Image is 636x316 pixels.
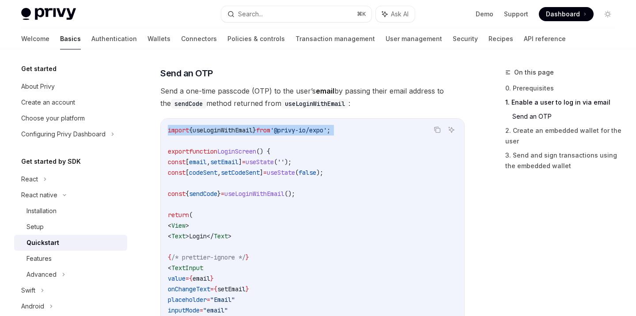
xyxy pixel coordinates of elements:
code: sendCode [171,99,206,109]
span: Ask AI [391,10,409,19]
span: useLoginWithEmail [193,126,253,134]
span: = [185,275,189,282]
a: Choose your platform [14,110,127,126]
div: Setup [26,222,44,232]
span: = [207,296,210,304]
div: Features [26,253,52,264]
span: < [168,232,171,240]
span: = [221,190,224,198]
span: ; [327,126,330,134]
span: > [228,232,231,240]
span: View [171,222,185,229]
div: Android [21,301,44,312]
div: Search... [238,9,263,19]
span: = [210,285,214,293]
span: sendCode [189,190,217,198]
strong: email [316,87,334,95]
span: Text [171,232,185,240]
button: Ask AI [446,124,457,135]
span: useState [267,169,295,177]
a: About Privy [14,79,127,94]
span: codeSent [189,169,217,177]
span: LoginScreen [217,147,256,155]
span: useState [246,158,274,166]
span: } [246,253,249,261]
a: Features [14,251,127,267]
span: const [168,158,185,166]
div: Swift [21,285,35,296]
div: About Privy [21,81,55,92]
a: Create an account [14,94,127,110]
span: Text [214,232,228,240]
a: Send an OTP [512,109,622,124]
span: } [217,190,221,198]
a: Setup [14,219,127,235]
span: false [299,169,316,177]
span: /* prettier-ignore */ [171,253,246,261]
div: Advanced [26,269,57,280]
a: User management [386,28,442,49]
span: ] [260,169,263,177]
a: Recipes [488,28,513,49]
div: React [21,174,38,184]
button: Ask AI [376,6,415,22]
span: ); [284,158,291,166]
span: < [168,222,171,229]
span: ); [316,169,323,177]
button: Copy the contents from the code block [432,124,443,135]
a: Dashboard [539,7,594,21]
span: setCodeSent [221,169,260,177]
span: { [189,126,193,134]
span: '@privy-io/expo' [270,126,327,134]
span: () { [256,147,270,155]
span: "Email" [210,296,235,304]
a: 0. Prerequisites [505,81,622,95]
a: Basics [60,28,81,49]
span: value [168,275,185,282]
a: Authentication [91,28,137,49]
div: Configuring Privy Dashboard [21,129,106,139]
a: Connectors [181,28,217,49]
span: const [168,190,185,198]
div: Installation [26,206,57,216]
span: , [217,169,221,177]
span: = [242,158,246,166]
span: Send a one-time passcode (OTP) to the user’s by passing their email address to the method returne... [160,85,465,109]
span: import [168,126,189,134]
div: Create an account [21,97,75,108]
span: function [189,147,217,155]
a: Quickstart [14,235,127,251]
h5: Get started by SDK [21,156,81,167]
span: TextInput [171,264,203,272]
span: inputMode [168,306,200,314]
button: Toggle dark mode [601,7,615,21]
h5: Get started [21,64,57,74]
code: useLoginWithEmail [281,99,348,109]
span: ] [238,158,242,166]
span: setEmail [217,285,246,293]
span: export [168,147,189,155]
span: onChangeText [168,285,210,293]
span: ( [274,158,277,166]
span: { [214,285,217,293]
span: [ [185,158,189,166]
a: 3. Send and sign transactions using the embedded wallet [505,148,622,173]
button: Search...⌘K [221,6,371,22]
div: Quickstart [26,237,59,248]
span: , [207,158,210,166]
a: Wallets [148,28,170,49]
span: > [185,222,189,229]
a: 2. Create an embedded wallet for the user [505,124,622,148]
a: Support [504,10,528,19]
a: 1. Enable a user to log in via email [505,95,622,109]
span: return [168,211,189,219]
a: Transaction management [295,28,375,49]
span: ⌘ K [357,11,366,18]
span: (); [284,190,295,198]
a: API reference [524,28,566,49]
span: = [200,306,203,314]
span: On this page [514,67,554,78]
span: setEmail [210,158,238,166]
span: useLoginWithEmail [224,190,284,198]
span: } [253,126,256,134]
